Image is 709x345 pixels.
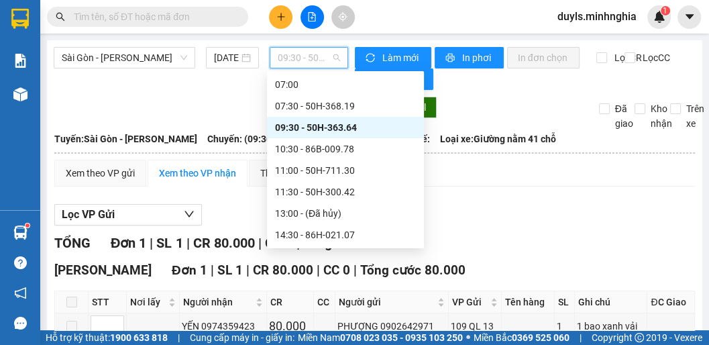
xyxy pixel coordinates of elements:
span: Tổng cước 80.000 [360,262,466,278]
strong: 0708 023 035 - 0935 103 250 [340,332,463,343]
span: CR 80.000 [253,262,313,278]
th: ĐC Giao [647,291,695,313]
span: plus [276,12,286,21]
th: STT [89,291,127,313]
span: Kho nhận [645,101,677,131]
sup: 1 [25,224,30,228]
span: Đã giao [610,101,639,131]
div: 1 bao xanh vải [577,319,645,334]
span: caret-down [684,11,696,23]
span: 09:30 - 50H-363.64 [278,48,340,68]
span: Cung cấp máy in - giấy in: [190,330,294,345]
span: SL 1 [217,262,243,278]
span: SL 1 [156,235,182,251]
th: Ghi chú [575,291,648,313]
th: Tên hàng [502,291,554,313]
div: 11:30 - 50H-300.42 [275,185,416,199]
button: plus [269,5,292,29]
span: CR 80.000 [193,235,254,251]
span: message [14,317,27,330]
div: 07:00 [275,77,416,92]
span: Loại xe: Giường nằm 41 chỗ [440,132,556,146]
span: 1 [663,6,667,15]
sup: 1 [661,6,670,15]
span: Sài Gòn - Phan Rí [62,48,187,68]
span: Làm mới [382,50,421,65]
div: YẾN 0974359423 [182,319,264,334]
span: down [184,209,195,219]
div: 11:00 - 50H-711.30 [275,163,416,178]
div: 1 [557,319,572,334]
span: file-add [307,12,317,21]
button: syncLàm mới [355,47,431,68]
div: 09:30 - 50H-363.64 [275,120,416,135]
td: 109 QL 13 [449,313,502,340]
button: aim [331,5,355,29]
div: Xem theo VP gửi [66,166,135,181]
div: 109 QL 13 [451,319,499,334]
span: | [186,235,189,251]
span: | [178,330,180,345]
span: duyls.minhnghia [547,8,647,25]
img: icon-new-feature [653,11,665,23]
span: | [150,235,153,251]
div: Thống kê [260,166,298,181]
th: SL [555,291,575,313]
span: printer [445,53,457,64]
img: logo-vxr [11,9,29,29]
span: Nơi lấy [130,295,166,309]
div: PHƯỢNG 0902642971 [337,319,446,334]
span: CC 0 [264,235,292,251]
span: copyright [635,333,644,342]
span: Chuyến: (09:30 [DATE]) [207,132,305,146]
span: Lọc VP Gửi [62,206,115,223]
span: question-circle [14,256,27,269]
b: Tuyến: Sài Gòn - [PERSON_NAME] [54,134,197,144]
span: In phơi [462,50,493,65]
span: Người gửi [339,295,435,309]
th: CR [267,291,313,313]
div: 13:00 - (Đã hủy) [275,206,416,221]
span: CC 0 [323,262,350,278]
img: warehouse-icon [13,226,28,240]
span: | [580,330,582,345]
button: In đơn chọn [507,47,580,68]
span: Đơn 1 [172,262,207,278]
span: Miền Nam [298,330,463,345]
span: sync [366,53,377,64]
span: Người nhận [183,295,253,309]
div: 80.000 [269,317,311,336]
input: Tìm tên, số ĐT hoặc mã đơn [74,9,232,24]
strong: 0369 525 060 [512,332,569,343]
span: Miền Bắc [474,330,569,345]
th: CC [314,291,335,313]
span: | [317,262,320,278]
img: solution-icon [13,54,28,68]
span: TỔNG [54,235,91,251]
div: Xem theo VP nhận [159,166,236,181]
span: search [56,12,65,21]
span: | [246,262,250,278]
span: [PERSON_NAME] [54,262,152,278]
button: bar-chartThống kê [355,68,433,90]
span: Hỗ trợ kỹ thuật: [46,330,168,345]
div: 07:30 - 50H-368.19 [275,99,416,113]
span: | [353,262,357,278]
span: | [211,262,214,278]
div: 14:30 - 86H-021.07 [275,228,416,242]
button: printerIn phơi [435,47,504,68]
button: Lọc VP Gửi [54,204,202,226]
span: notification [14,287,27,299]
span: ⚪️ [466,335,470,340]
span: VP Gửi [452,295,488,309]
span: Đơn 1 [111,235,146,251]
div: 10:30 - 86B-009.78 [275,142,416,156]
strong: 1900 633 818 [110,332,168,343]
img: warehouse-icon [13,87,28,101]
span: Lọc CR [609,50,644,65]
input: 13/08/2025 [214,50,239,65]
span: aim [338,12,347,21]
span: | [258,235,261,251]
button: caret-down [677,5,701,29]
button: file-add [301,5,324,29]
